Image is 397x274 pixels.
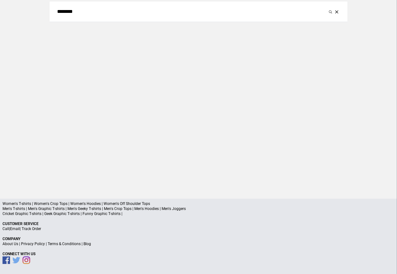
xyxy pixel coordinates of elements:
a: Email [10,227,20,231]
button: Submit your search query. [327,8,334,15]
p: | | [3,226,394,231]
p: Customer Service [3,221,394,226]
p: Connect With Us [3,251,394,256]
p: Company [3,236,394,241]
a: Privacy Policy [21,242,45,246]
a: Track Order [22,227,41,231]
a: About Us [3,242,18,246]
p: Women's T-shirts | Women's Crop Tops | Women's Hoodies | Women's Off Shoulder Tops [3,201,394,206]
a: Terms & Conditions [48,242,81,246]
p: | | | [3,241,394,246]
button: Clear the search query. [334,8,340,15]
p: Men's T-shirts | Men's Graphic T-shirts | Men's Geeky T-shirts | Men's Crop Tops | Men's Hoodies ... [3,206,394,211]
p: Cricket Graphic T-shirts | Geek Graphic T-shirts | Funny Graphic T-shirts | [3,211,394,216]
a: Call [3,227,9,231]
a: Blog [83,242,91,246]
